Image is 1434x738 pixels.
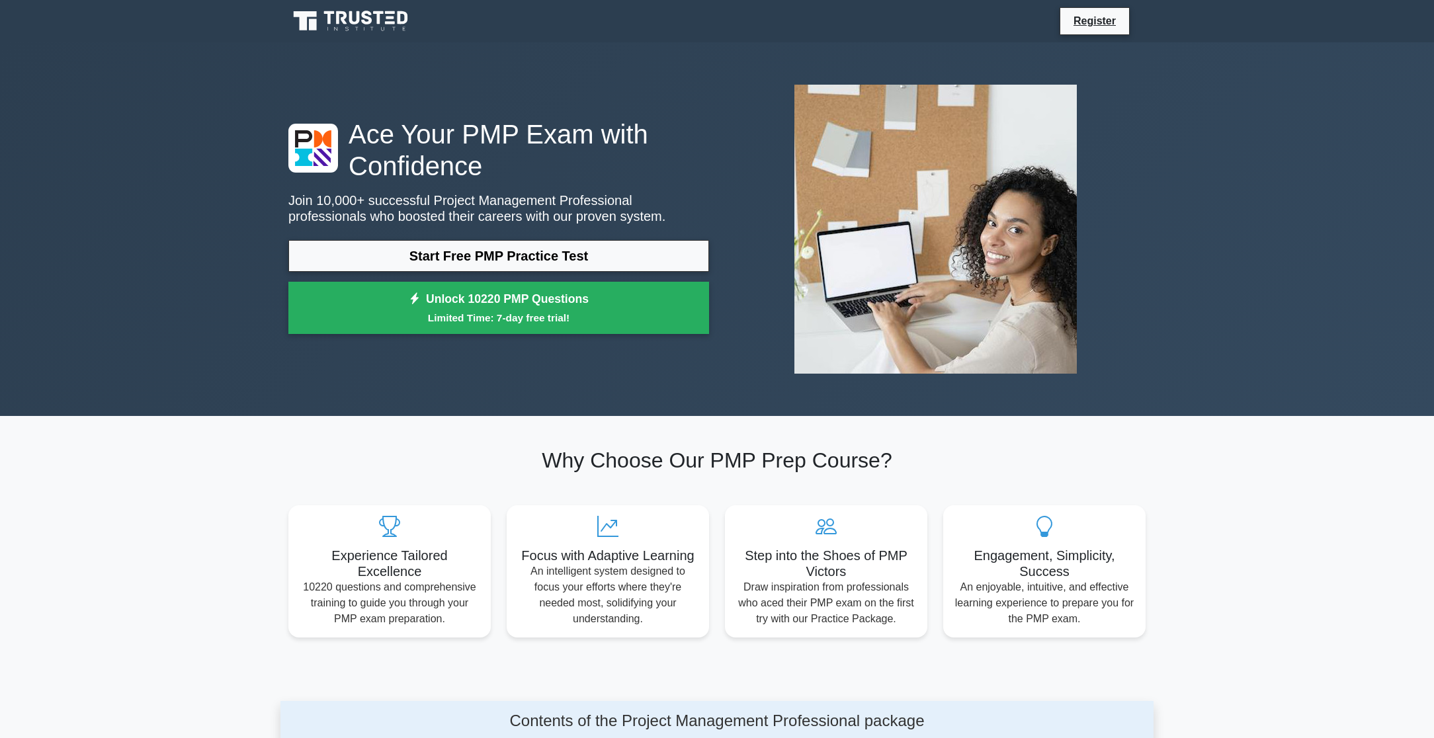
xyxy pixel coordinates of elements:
a: Register [1066,13,1124,29]
p: 10220 questions and comprehensive training to guide you through your PMP exam preparation. [299,579,480,627]
p: An intelligent system designed to focus your efforts where they're needed most, solidifying your ... [517,563,698,627]
small: Limited Time: 7-day free trial! [305,310,693,325]
p: Join 10,000+ successful Project Management Professional professionals who boosted their careers w... [288,192,709,224]
h5: Engagement, Simplicity, Success [954,548,1135,579]
h5: Focus with Adaptive Learning [517,548,698,563]
h5: Step into the Shoes of PMP Victors [736,548,917,579]
h4: Contents of the Project Management Professional package [405,712,1029,731]
h1: Ace Your PMP Exam with Confidence [288,118,709,182]
p: Draw inspiration from professionals who aced their PMP exam on the first try with our Practice Pa... [736,579,917,627]
a: Start Free PMP Practice Test [288,240,709,272]
a: Unlock 10220 PMP QuestionsLimited Time: 7-day free trial! [288,282,709,335]
p: An enjoyable, intuitive, and effective learning experience to prepare you for the PMP exam. [954,579,1135,627]
h5: Experience Tailored Excellence [299,548,480,579]
h2: Why Choose Our PMP Prep Course? [288,448,1146,473]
